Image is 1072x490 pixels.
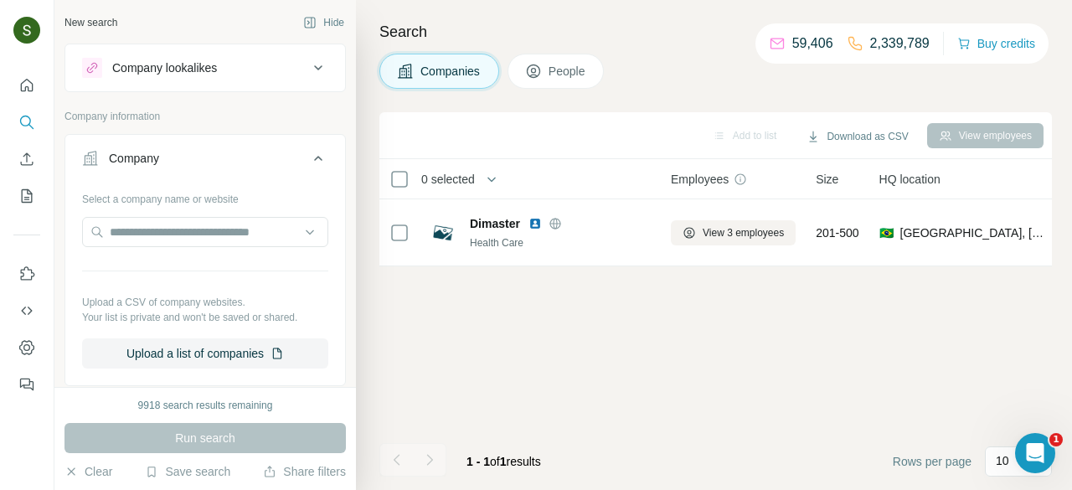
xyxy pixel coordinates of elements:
span: 1 - 1 [466,455,490,468]
span: Employees [671,171,729,188]
button: Upload a list of companies [82,338,328,369]
button: Search [13,107,40,137]
button: Dashboard [13,333,40,363]
div: 9918 search results remaining [138,398,273,413]
button: Use Surfe on LinkedIn [13,259,40,289]
button: Company lookalikes [65,48,345,88]
img: LinkedIn logo [528,217,542,230]
span: Dimaster [470,215,520,232]
div: Company lookalikes [112,59,217,76]
button: View 3 employees [671,220,796,245]
p: 59,406 [792,34,833,54]
button: Save search [145,463,230,480]
button: My lists [13,181,40,211]
span: Rows per page [893,453,971,470]
span: Size [816,171,838,188]
span: results [466,455,541,468]
button: Buy credits [957,32,1035,55]
h4: Search [379,20,1052,44]
button: Feedback [13,369,40,400]
span: View 3 employees [703,225,784,240]
span: of [490,455,500,468]
p: 2,339,789 [870,34,930,54]
button: Use Surfe API [13,296,40,326]
iframe: Intercom live chat [1015,433,1055,473]
button: Share filters [263,463,346,480]
div: New search [64,15,117,30]
p: Upload a CSV of company websites. [82,295,328,310]
p: 10 [996,452,1009,469]
img: Logo of Dimaster [430,219,456,246]
p: Your list is private and won't be saved or shared. [82,310,328,325]
button: Quick start [13,70,40,101]
button: Download as CSV [795,124,920,149]
button: Hide [291,10,356,35]
button: Clear [64,463,112,480]
div: Company [109,150,159,167]
span: [GEOGRAPHIC_DATA], [GEOGRAPHIC_DATA] [900,224,1047,241]
span: 1 [500,455,507,468]
span: People [549,63,587,80]
span: 201-500 [816,224,858,241]
div: Select a company name or website [82,185,328,207]
span: 1 [1049,433,1063,446]
div: Health Care [470,235,651,250]
span: 🇧🇷 [879,224,894,241]
span: HQ location [879,171,941,188]
span: 0 selected [421,171,475,188]
button: Enrich CSV [13,144,40,174]
span: Companies [420,63,482,80]
img: Avatar [13,17,40,44]
button: Company [65,138,345,185]
p: Company information [64,109,346,124]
